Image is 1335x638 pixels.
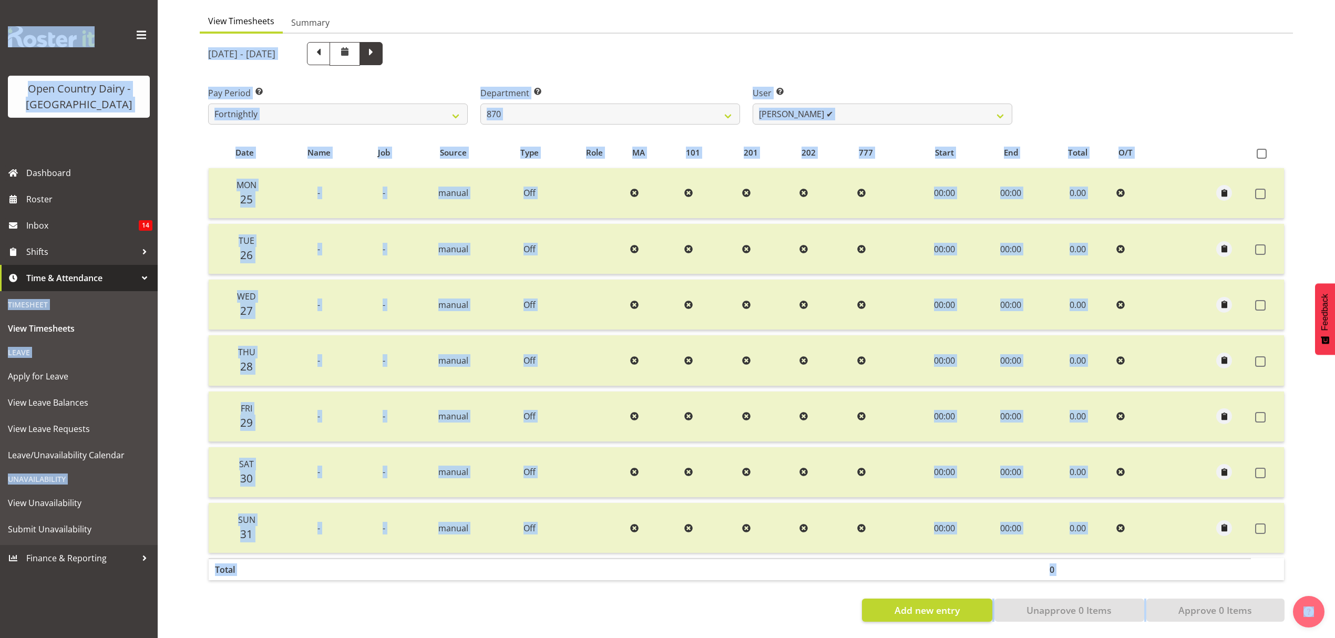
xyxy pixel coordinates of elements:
span: 28 [240,359,253,374]
span: Mon [237,179,256,191]
span: Sat [239,458,254,470]
div: Date [214,147,274,159]
span: Sun [238,514,255,526]
div: Job [364,147,405,159]
label: Pay Period [208,87,468,99]
button: Unapprove 0 Items [994,599,1144,622]
label: User [753,87,1012,99]
span: manual [438,355,468,366]
span: - [317,522,320,534]
span: - [383,410,385,422]
a: View Unavailability [3,490,155,516]
span: manual [438,243,468,255]
th: 0 [1043,558,1113,580]
div: Total [1049,147,1106,159]
td: 00:00 [979,168,1043,219]
span: - [317,187,320,199]
div: Role [569,147,620,159]
td: 00:00 [979,335,1043,386]
td: 00:00 [910,280,978,330]
span: View Timesheets [8,321,150,336]
span: Roster [26,191,152,207]
a: Apply for Leave [3,363,155,389]
td: 0.00 [1043,392,1113,442]
span: - [317,355,320,366]
span: Apply for Leave [8,368,150,384]
span: 29 [240,415,253,430]
span: 26 [240,248,253,262]
a: Leave/Unavailability Calendar [3,442,155,468]
span: Approve 0 Items [1178,603,1252,617]
a: View Leave Balances [3,389,155,416]
span: - [317,410,320,422]
div: Name [286,147,352,159]
div: MA [632,147,674,159]
div: 101 [686,147,732,159]
td: 00:00 [979,224,1043,274]
td: 0.00 [1043,224,1113,274]
td: 00:00 [910,335,978,386]
span: View Unavailability [8,495,150,511]
span: - [317,299,320,311]
td: 0.00 [1043,168,1113,219]
div: Type [502,147,557,159]
div: Timesheet [3,294,155,315]
div: Source [416,147,490,159]
td: 00:00 [910,503,978,553]
th: Total [209,558,280,580]
td: 0.00 [1043,503,1113,553]
div: Unavailability [3,468,155,490]
h5: [DATE] - [DATE] [208,48,275,59]
span: manual [438,187,468,199]
span: - [317,243,320,255]
span: - [383,466,385,478]
td: Off [496,503,562,553]
div: 202 [802,147,847,159]
span: 31 [240,527,253,541]
td: 00:00 [979,392,1043,442]
a: View Timesheets [3,315,155,342]
label: Department [480,87,740,99]
span: Thu [238,346,255,358]
span: Fri [241,403,252,414]
span: View Leave Requests [8,421,150,437]
span: Unapprove 0 Items [1026,603,1112,617]
span: manual [438,410,468,422]
td: Off [496,280,562,330]
span: - [383,187,385,199]
span: - [317,466,320,478]
td: Off [496,392,562,442]
span: Finance & Reporting [26,550,137,566]
span: 14 [139,220,152,231]
img: Rosterit website logo [8,26,95,47]
td: 00:00 [979,280,1043,330]
span: Leave/Unavailability Calendar [8,447,150,463]
img: help-xxl-2.png [1303,606,1314,617]
td: 00:00 [910,392,978,442]
button: Approve 0 Items [1146,599,1285,622]
td: 0.00 [1043,335,1113,386]
span: manual [438,466,468,478]
div: Start [917,147,973,159]
td: 0.00 [1043,447,1113,498]
button: Add new entry [862,599,992,622]
td: Off [496,447,562,498]
td: 0.00 [1043,280,1113,330]
span: - [383,243,385,255]
span: View Timesheets [208,15,274,27]
td: 00:00 [910,168,978,219]
span: manual [438,522,468,534]
span: Summary [291,16,330,29]
td: 00:00 [979,447,1043,498]
div: End [984,147,1037,159]
span: Add new entry [895,603,960,617]
span: Tue [239,235,254,246]
div: 777 [859,147,905,159]
td: 00:00 [979,503,1043,553]
span: manual [438,299,468,311]
div: O/T [1118,147,1164,159]
span: Inbox [26,218,139,233]
td: Off [496,168,562,219]
div: 201 [744,147,789,159]
a: Submit Unavailability [3,516,155,542]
